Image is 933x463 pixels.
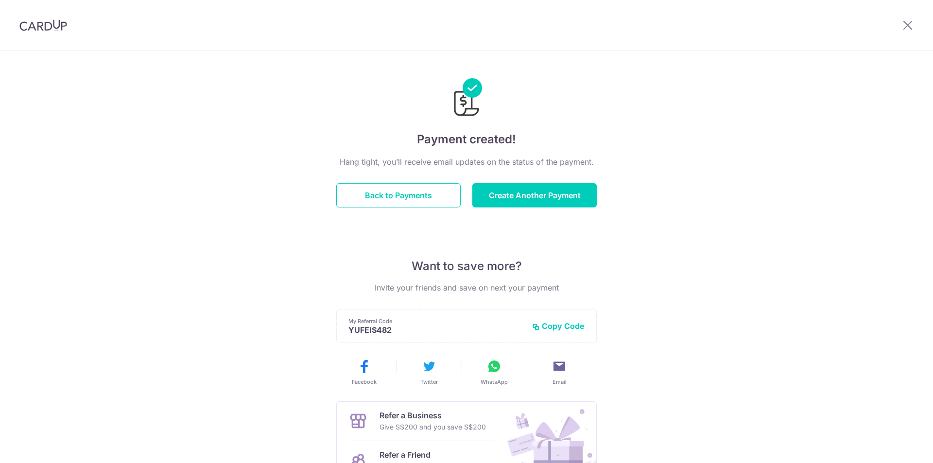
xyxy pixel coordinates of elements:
span: WhatsApp [481,378,508,386]
button: Create Another Payment [472,183,597,207]
h4: Payment created! [336,131,597,148]
button: Copy Code [532,321,585,331]
p: Refer a Business [380,410,486,421]
p: Want to save more? [336,258,597,274]
p: Refer a Friend [380,449,477,461]
span: Twitter [420,378,438,386]
span: Email [553,378,567,386]
img: Payments [451,78,482,119]
p: YUFEIS482 [348,325,524,335]
p: My Referral Code [348,317,524,325]
button: Facebook [335,359,393,386]
button: WhatsApp [466,359,523,386]
img: CardUp [19,19,67,31]
button: Back to Payments [336,183,461,207]
span: Facebook [352,378,377,386]
button: Email [531,359,588,386]
p: Give S$200 and you save S$200 [380,421,486,433]
p: Invite your friends and save on next your payment [336,282,597,293]
iframe: Opens a widget where you can find more information [871,434,923,458]
button: Twitter [400,359,458,386]
p: Hang tight, you’ll receive email updates on the status of the payment. [336,156,597,168]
